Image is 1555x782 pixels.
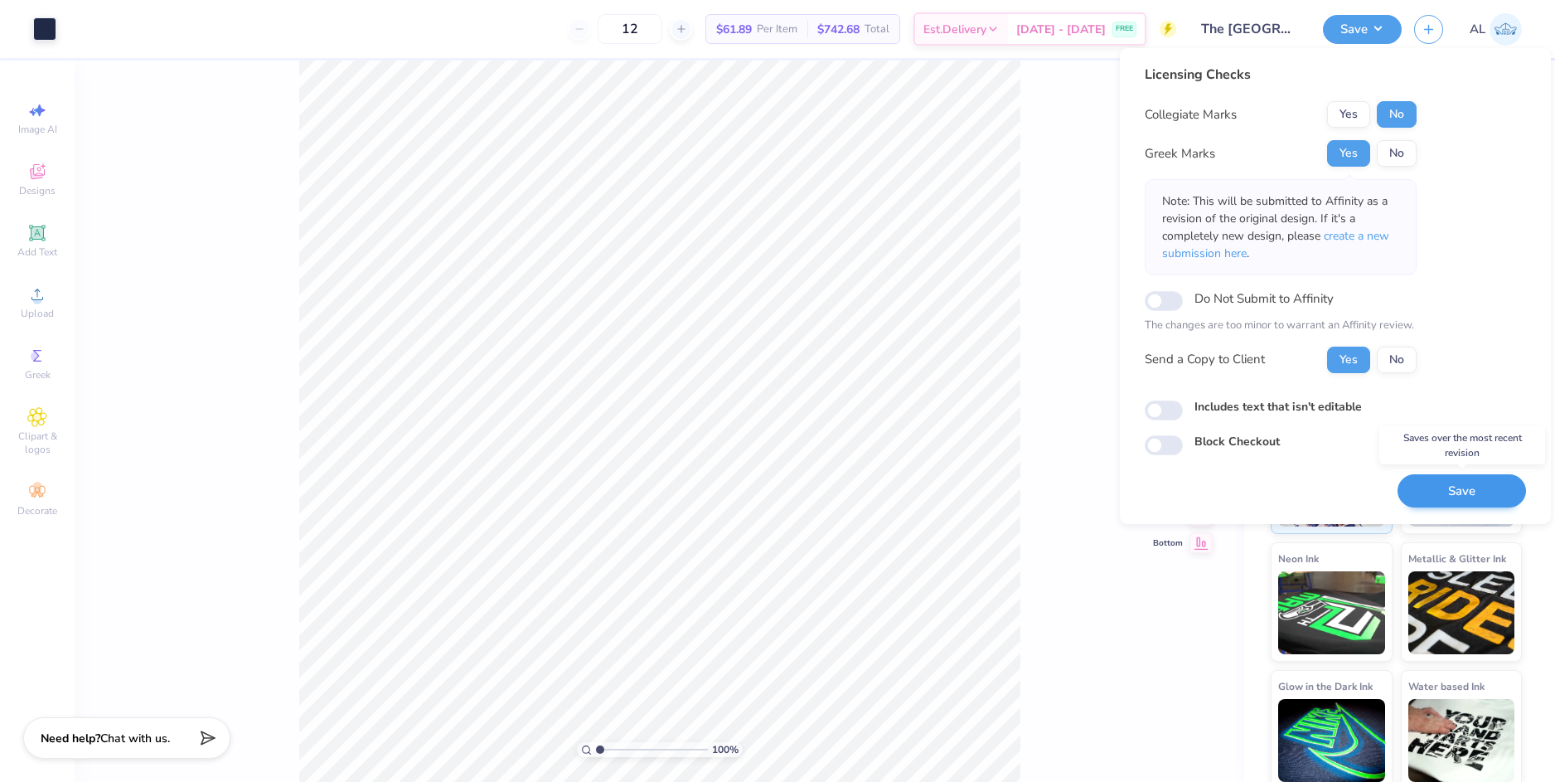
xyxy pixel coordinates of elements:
[1116,23,1133,35] span: FREE
[1145,318,1417,334] p: The changes are too minor to warrant an Affinity review.
[1189,12,1310,46] input: Untitled Design
[17,504,57,517] span: Decorate
[1327,347,1370,373] button: Yes
[1194,288,1334,309] label: Do Not Submit to Affinity
[1145,144,1215,163] div: Greek Marks
[1153,537,1183,549] span: Bottom
[17,245,57,259] span: Add Text
[923,21,986,38] span: Est. Delivery
[1408,550,1506,567] span: Metallic & Glitter Ink
[25,368,51,381] span: Greek
[1377,140,1417,167] button: No
[1194,433,1280,450] label: Block Checkout
[1377,347,1417,373] button: No
[1408,678,1485,695] span: Water based Ink
[1278,699,1385,782] img: Glow in the Dark Ink
[100,731,170,746] span: Chat with us.
[1194,398,1362,415] label: Includes text that isn't editable
[712,742,739,757] span: 100 %
[1278,571,1385,654] img: Neon Ink
[716,21,752,38] span: $61.89
[1490,13,1522,46] img: Alyzza Lydia Mae Sobrino
[19,184,56,197] span: Designs
[1278,550,1319,567] span: Neon Ink
[1145,350,1265,369] div: Send a Copy to Client
[1408,699,1515,782] img: Water based Ink
[8,430,66,456] span: Clipart & logos
[1016,21,1106,38] span: [DATE] - [DATE]
[21,307,54,320] span: Upload
[598,14,662,44] input: – –
[1398,474,1526,508] button: Save
[1323,15,1402,44] button: Save
[1408,571,1515,654] img: Metallic & Glitter Ink
[1377,101,1417,128] button: No
[41,731,100,746] strong: Need help?
[1470,20,1485,39] span: AL
[1278,678,1373,695] span: Glow in the Dark Ink
[1145,105,1237,124] div: Collegiate Marks
[865,21,889,38] span: Total
[1327,140,1370,167] button: Yes
[757,21,797,38] span: Per Item
[1145,65,1417,85] div: Licensing Checks
[1162,192,1399,262] p: Note: This will be submitted to Affinity as a revision of the original design. If it's a complete...
[1327,101,1370,128] button: Yes
[1470,13,1522,46] a: AL
[18,123,57,136] span: Image AI
[1379,426,1545,464] div: Saves over the most recent revision
[817,21,860,38] span: $742.68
